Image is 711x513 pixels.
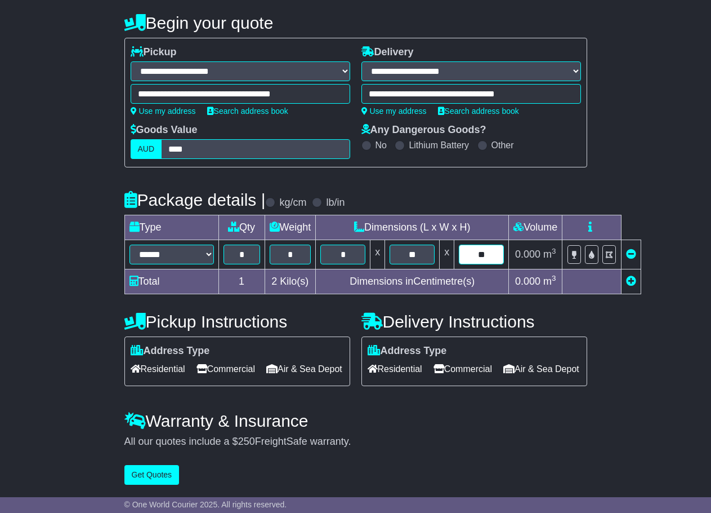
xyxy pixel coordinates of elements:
[265,269,316,294] td: Kilo(s)
[265,215,316,240] td: Weight
[515,249,540,260] span: 0.000
[124,312,350,331] h4: Pickup Instructions
[218,269,265,294] td: 1
[124,436,587,448] div: All our quotes include a $ FreightSafe warranty.
[131,360,185,378] span: Residential
[543,249,556,260] span: m
[266,360,342,378] span: Air & Sea Depot
[438,107,519,116] a: Search address book
[196,360,255,378] span: Commercial
[409,140,469,151] label: Lithium Battery
[433,360,492,378] span: Commercial
[124,500,287,509] span: © One World Courier 2025. All rights reserved.
[361,312,587,331] h4: Delivery Instructions
[375,140,387,151] label: No
[124,465,180,485] button: Get Quotes
[124,14,587,32] h4: Begin your quote
[326,197,345,209] label: lb/in
[503,360,579,378] span: Air & Sea Depot
[361,107,427,116] a: Use my address
[368,345,447,357] label: Address Type
[370,240,385,269] td: x
[271,276,277,287] span: 2
[543,276,556,287] span: m
[361,124,486,136] label: Any Dangerous Goods?
[131,107,196,116] a: Use my address
[626,249,636,260] a: Remove this item
[626,276,636,287] a: Add new item
[515,276,540,287] span: 0.000
[316,215,509,240] td: Dimensions (L x W x H)
[552,247,556,255] sup: 3
[124,269,218,294] td: Total
[440,240,454,269] td: x
[218,215,265,240] td: Qty
[509,215,562,240] td: Volume
[124,215,218,240] td: Type
[552,274,556,282] sup: 3
[131,46,177,59] label: Pickup
[124,412,587,430] h4: Warranty & Insurance
[491,140,514,151] label: Other
[279,197,306,209] label: kg/cm
[368,360,422,378] span: Residential
[207,107,288,116] a: Search address book
[124,191,266,209] h4: Package details |
[238,436,255,447] span: 250
[316,269,509,294] td: Dimensions in Centimetre(s)
[131,139,162,159] label: AUD
[361,46,414,59] label: Delivery
[131,345,210,357] label: Address Type
[131,124,198,136] label: Goods Value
